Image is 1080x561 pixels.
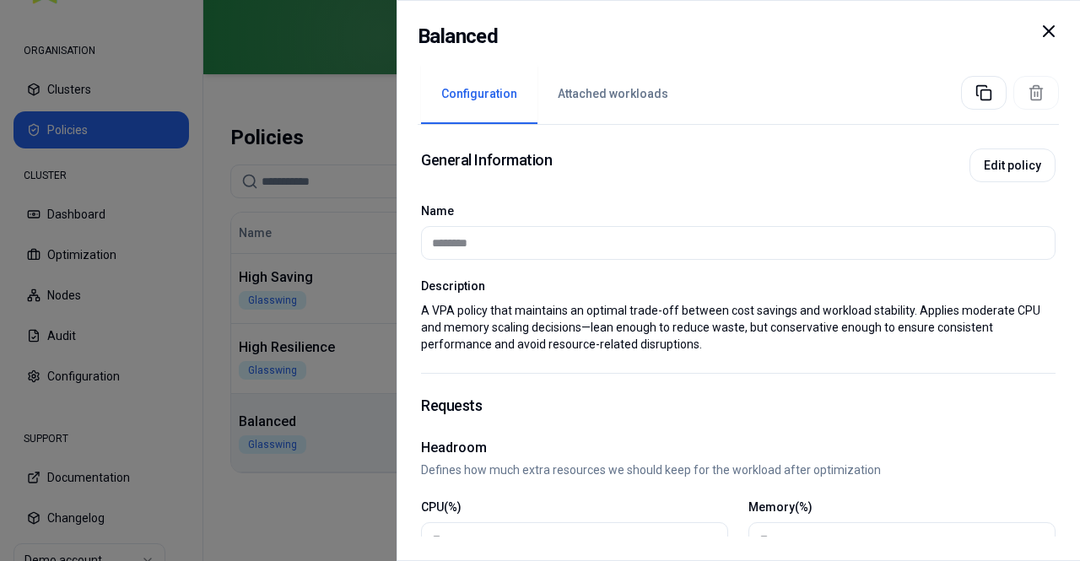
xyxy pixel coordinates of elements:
[537,65,688,124] button: Attached workloads
[421,148,552,182] h1: General Information
[421,302,1056,353] p: A VPA policy that maintains an optimal trade-off between cost savings and workload stability. App...
[969,148,1056,182] button: Edit policy
[421,461,1056,478] p: Defines how much extra resources we should keep for the workload after optimization
[421,204,454,218] label: Name
[418,21,498,51] h2: Balanced
[421,280,1056,292] label: Description
[421,500,462,514] label: CPU(%)
[421,438,1056,458] h2: Headroom
[421,65,537,124] button: Configuration
[748,500,813,514] label: Memory(%)
[421,394,1056,418] h1: Requests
